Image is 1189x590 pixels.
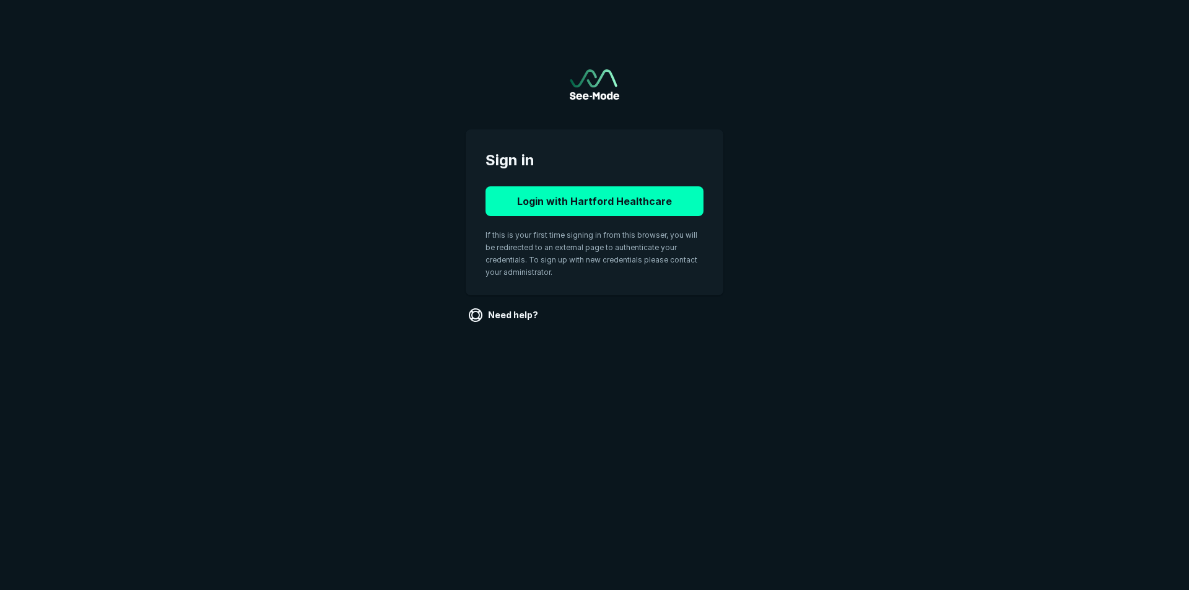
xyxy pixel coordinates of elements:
[486,230,697,277] span: If this is your first time signing in from this browser, you will be redirected to an external pa...
[466,305,543,325] a: Need help?
[570,69,619,100] a: Go to sign in
[570,69,619,100] img: See-Mode Logo
[486,186,703,216] button: Login with Hartford Healthcare
[486,149,703,171] span: Sign in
